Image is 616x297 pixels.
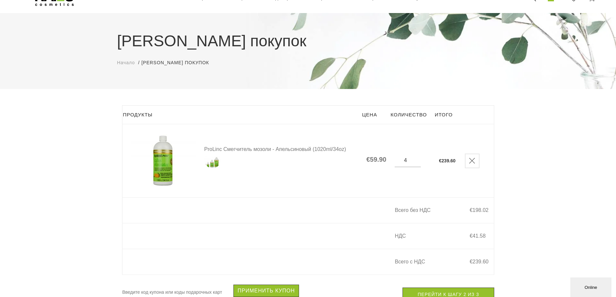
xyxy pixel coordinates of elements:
[122,106,358,124] th: Продукты
[387,249,456,275] td: Всего с НДС
[366,156,386,163] span: €59.90
[131,134,196,187] img: ProLinc Смегчитель мозоли - Апельсиновый (1020ml/34oz)
[442,158,456,163] span: 239.60
[117,60,135,65] span: Начало
[473,259,489,264] span: 239.60
[439,158,442,163] span: €
[473,233,486,239] span: 41.58
[387,106,431,124] th: Количество
[233,285,299,297] button: применить купон
[470,233,473,239] span: €
[117,29,499,53] h1: [PERSON_NAME] покупок
[570,276,613,297] iframe: chat widget
[204,147,358,168] a: ProLinc Смегчитель мозоли - Апельсиновый (1020ml/34oz)
[470,259,473,264] span: €
[141,59,215,66] li: [PERSON_NAME] покупок
[204,152,221,168] img: <p>Tulznu mīkstinātājs maksimāli ātri mīkstina uzstaigājumus un varžacis jau 3 līdz 5 minūtēs. Ma...
[431,106,457,124] th: Итого
[387,223,456,249] td: НДС
[465,154,480,168] a: Delete
[387,198,456,223] td: Всего без НДС
[470,207,473,213] span: €
[117,59,135,66] a: Начало
[473,207,489,213] span: 198.02
[358,106,387,124] th: Цена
